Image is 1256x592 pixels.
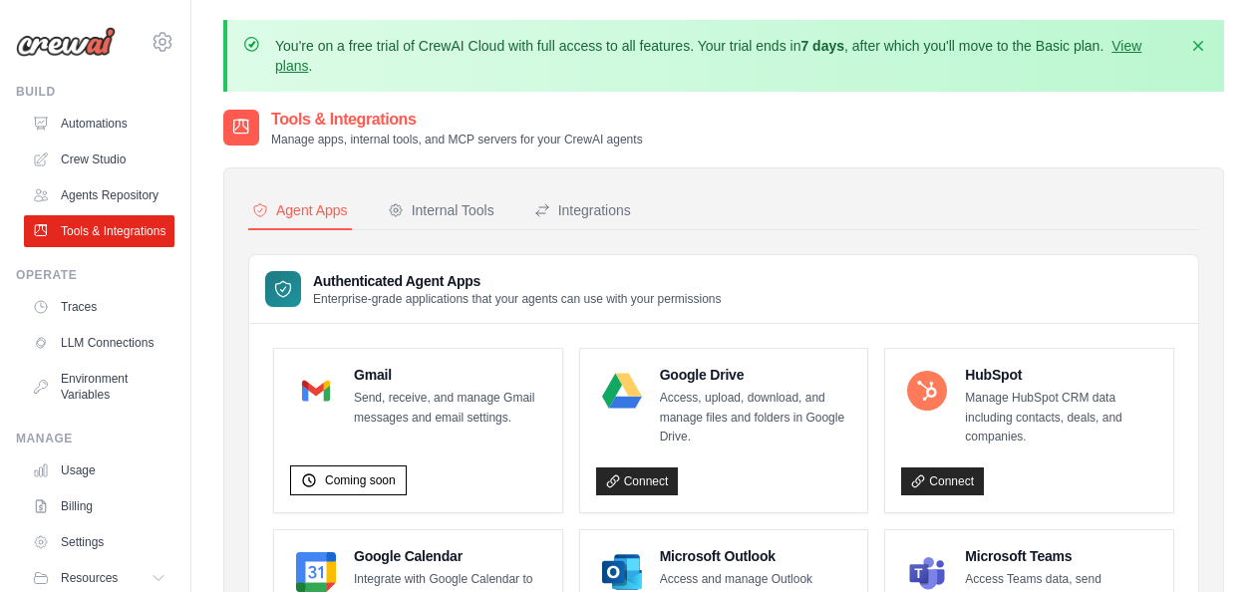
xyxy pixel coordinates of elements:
img: Microsoft Teams Logo [907,552,947,592]
a: Traces [24,291,174,323]
div: Build [16,84,174,100]
img: Logo [16,27,116,57]
div: Operate [16,267,174,283]
img: Microsoft Outlook Logo [602,552,642,592]
a: Automations [24,108,174,140]
span: Resources [61,570,118,586]
img: Google Drive Logo [602,371,642,411]
img: Gmail Logo [296,371,336,411]
a: Tools & Integrations [24,215,174,247]
p: Access, upload, download, and manage files and folders in Google Drive. [660,389,852,447]
h3: Authenticated Agent Apps [313,271,722,291]
h2: Tools & Integrations [271,108,643,132]
img: HubSpot Logo [907,371,947,411]
a: Billing [24,490,174,522]
a: Agents Repository [24,179,174,211]
h4: Gmail [354,365,546,385]
h4: Google Drive [660,365,852,385]
p: Manage apps, internal tools, and MCP servers for your CrewAI agents [271,132,643,148]
p: Manage HubSpot CRM data including contacts, deals, and companies. [965,389,1157,447]
a: Crew Studio [24,144,174,175]
p: Send, receive, and manage Gmail messages and email settings. [354,389,546,428]
a: Settings [24,526,174,558]
div: Integrations [534,200,631,220]
a: Environment Variables [24,363,174,411]
span: Coming soon [325,472,396,488]
button: Agent Apps [248,192,352,230]
button: Integrations [530,192,635,230]
h4: HubSpot [965,365,1157,385]
strong: 7 days [800,38,844,54]
p: Enterprise-grade applications that your agents can use with your permissions [313,291,722,307]
a: Connect [901,467,984,495]
h4: Microsoft Teams [965,546,1157,566]
img: Google Calendar Logo [296,552,336,592]
div: Internal Tools [388,200,494,220]
h4: Microsoft Outlook [660,546,852,566]
div: Agent Apps [252,200,348,220]
a: LLM Connections [24,327,174,359]
p: You're on a free trial of CrewAI Cloud with full access to all features. Your trial ends in , aft... [275,36,1176,76]
div: Manage [16,431,174,446]
h4: Google Calendar [354,546,546,566]
a: Connect [596,467,679,495]
a: Usage [24,454,174,486]
button: Internal Tools [384,192,498,230]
